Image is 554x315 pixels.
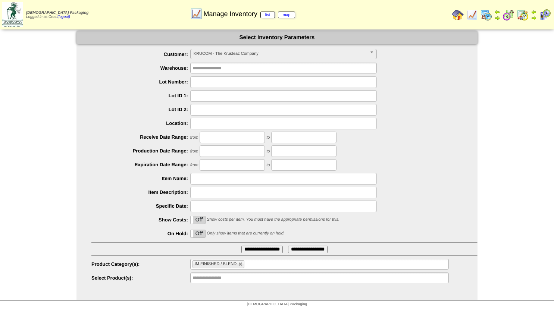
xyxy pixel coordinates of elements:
[207,231,284,236] span: Only show items that are currently on hold.
[190,216,206,224] div: OnOff
[91,134,190,140] label: Receive Date Range:
[247,302,307,306] span: [DEMOGRAPHIC_DATA] Packaging
[531,9,537,15] img: arrowleft.gif
[190,230,206,238] div: OnOff
[91,107,190,112] label: Lot ID 2:
[91,189,190,195] label: Item Description:
[207,217,339,222] span: Show costs per item. You must have the appropriate permissions for this.
[91,120,190,126] label: Location:
[91,93,190,98] label: Lot ID 1:
[26,11,88,15] span: [DEMOGRAPHIC_DATA] Packaging
[204,10,295,18] span: Manage Inventory
[266,163,270,167] span: to
[531,15,537,21] img: arrowright.gif
[266,149,270,154] span: to
[190,135,198,140] span: from
[494,15,500,21] img: arrowright.gif
[278,12,295,18] a: map
[260,12,275,18] a: list
[190,163,198,167] span: from
[91,217,190,223] label: Show Costs:
[191,230,205,237] label: Off
[195,262,237,266] span: IM FINISHED / BLEND
[91,148,190,154] label: Production Date Range:
[503,9,514,21] img: calendarblend.gif
[517,9,529,21] img: calendarinout.gif
[194,49,367,58] span: KRUCOM - The Krusteaz Company
[190,8,202,20] img: line_graph.gif
[190,149,198,154] span: from
[480,9,492,21] img: calendarprod.gif
[191,216,205,224] label: Off
[91,162,190,167] label: Expiration Date Range:
[539,9,551,21] img: calendarcustomer.gif
[91,261,190,267] label: Product Category(s):
[76,31,478,44] div: Select Inventory Parameters
[91,79,190,85] label: Lot Number:
[26,11,88,19] span: Logged in as Crost
[91,203,190,209] label: Specific Date:
[494,9,500,15] img: arrowleft.gif
[91,65,190,71] label: Warehouse:
[91,231,190,236] label: On Hold:
[91,176,190,181] label: Item Name:
[266,135,270,140] span: to
[91,275,190,281] label: Select Product(s):
[466,9,478,21] img: line_graph.gif
[452,9,464,21] img: home.gif
[2,2,23,27] img: zoroco-logo-small.webp
[57,15,70,19] a: (logout)
[91,51,190,57] label: Customer:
